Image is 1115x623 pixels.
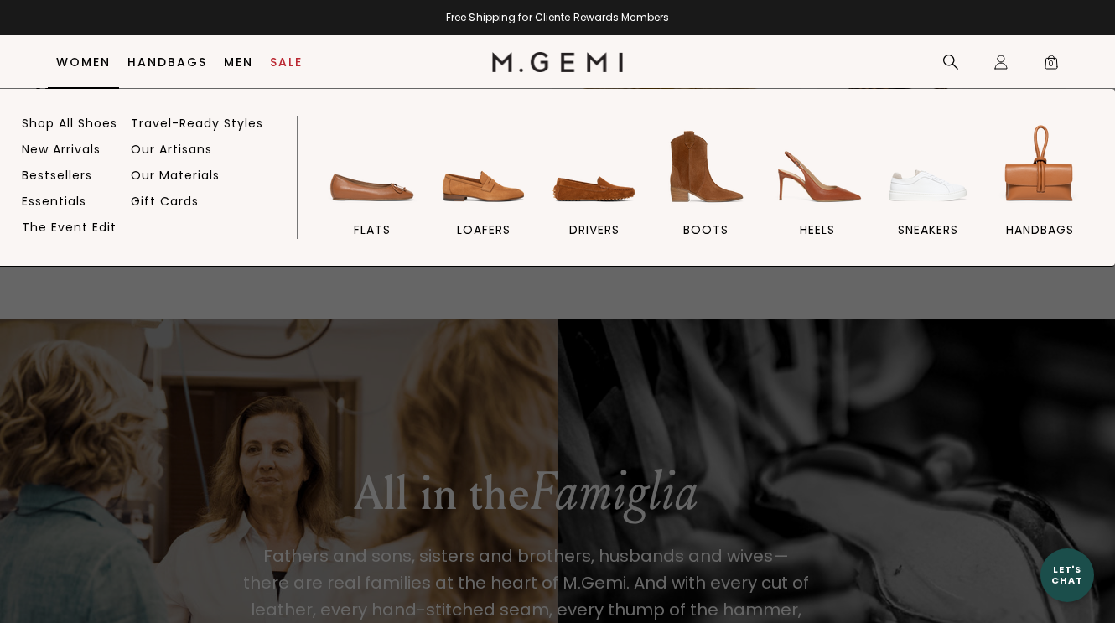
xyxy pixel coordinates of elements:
[492,52,624,72] img: M.Gemi
[22,194,86,209] a: Essentials
[127,55,207,69] a: Handbags
[683,222,729,237] span: BOOTS
[881,120,975,214] img: sneakers
[800,222,835,237] span: heels
[22,142,101,157] a: New Arrivals
[898,222,958,237] span: sneakers
[325,120,419,214] img: flats
[319,120,426,266] a: flats
[457,222,511,237] span: loafers
[1043,57,1060,74] span: 0
[22,168,92,183] a: Bestsellers
[986,120,1093,266] a: handbags
[354,222,391,237] span: flats
[1040,564,1094,585] div: Let's Chat
[993,120,1086,214] img: handbags
[430,120,537,266] a: loafers
[22,116,117,131] a: Shop All Shoes
[131,168,220,183] a: Our Materials
[659,120,753,214] img: BOOTS
[547,120,641,214] img: drivers
[224,55,253,69] a: Men
[131,142,212,157] a: Our Artisans
[1006,222,1074,237] span: handbags
[569,222,620,237] span: drivers
[652,120,760,266] a: BOOTS
[22,220,117,235] a: The Event Edit
[56,55,111,69] a: Women
[437,120,531,214] img: loafers
[131,116,263,131] a: Travel-Ready Styles
[764,120,871,266] a: heels
[875,120,983,266] a: sneakers
[270,55,303,69] a: Sale
[770,120,864,214] img: heels
[131,194,199,209] a: Gift Cards
[541,120,648,266] a: drivers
